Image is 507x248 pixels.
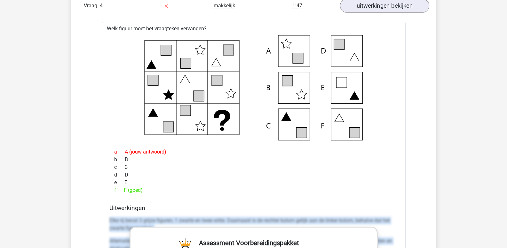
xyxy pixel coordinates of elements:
[109,186,398,194] div: F (goed)
[292,3,302,9] span: 1:47
[114,179,124,186] span: e
[109,179,398,186] div: E
[114,163,124,171] span: c
[109,156,398,163] div: B
[100,3,103,9] span: 4
[109,171,398,179] div: D
[109,163,398,171] div: C
[109,204,398,212] h4: Uitwerkingen
[114,186,124,194] span: f
[114,148,125,156] span: a
[109,217,398,232] p: Elke rij bevat 3 grijze figuren, 1 zwarte en twee witte. Daarnaast is de rechter kolom gelijk aan...
[84,2,100,10] span: Vraag
[114,171,125,179] span: d
[109,148,398,156] div: A (jouw antwoord)
[114,156,125,163] span: b
[214,3,235,9] span: makkelijk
